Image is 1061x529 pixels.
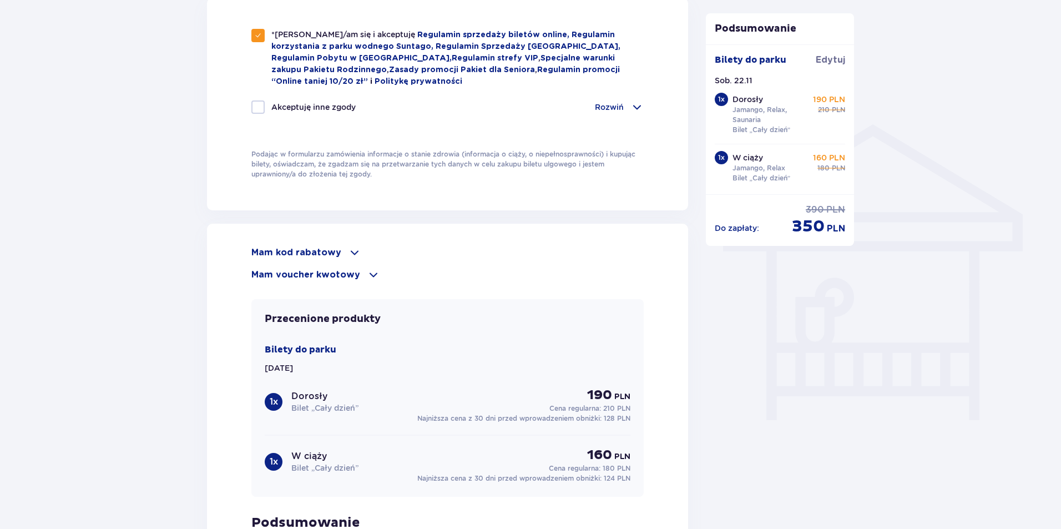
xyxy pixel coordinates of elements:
[370,78,375,85] span: i
[452,54,538,62] a: Regulamin strefy VIP
[271,102,356,113] p: Akceptuję inne zgody
[706,22,855,36] p: Podsumowanie
[806,204,824,216] span: 390
[417,414,630,424] p: Najniższa cena z 30 dni przed wprowadzeniem obniżki:
[271,29,644,87] p: , , ,
[817,163,830,173] span: 180
[732,105,809,125] p: Jamango, Relax, Saunaria
[265,393,282,411] div: 1 x
[587,387,612,404] span: 190
[603,404,630,412] span: 210 PLN
[549,463,630,473] p: Cena regularna:
[271,30,417,39] span: *[PERSON_NAME]/am się i akceptuję
[251,246,341,259] p: Mam kod rabatowy
[265,313,381,326] p: Przecenione produkty
[604,414,630,422] span: 128 PLN
[251,149,644,179] p: Podając w formularzu zamówienia informacje o stanie zdrowia (informacja o ciąży, o niepełnosprawn...
[265,453,282,471] div: 1 x
[549,404,630,414] p: Cena regularna:
[715,151,728,164] div: 1 x
[265,362,293,374] p: [DATE]
[604,474,630,482] span: 124 PLN
[715,75,752,86] p: Sob. 22.11
[587,447,612,463] span: 160
[291,450,327,462] p: W ciąży
[715,93,728,106] div: 1 x
[417,31,572,39] a: Regulamin sprzedaży biletów online,
[792,216,825,237] span: 350
[265,344,336,356] p: Bilety do parku
[832,105,845,115] span: PLN
[813,152,845,163] p: 160 PLN
[715,54,786,66] p: Bilety do parku
[813,94,845,105] p: 190 PLN
[832,163,845,173] span: PLN
[732,173,791,183] p: Bilet „Cały dzień”
[715,223,759,234] p: Do zapłaty :
[271,54,452,62] a: Regulamin Pobytu w [GEOGRAPHIC_DATA],
[389,66,535,74] a: Zasady promocji Pakiet dla Seniora
[375,78,462,85] a: Politykę prywatności
[818,105,830,115] span: 210
[614,391,630,402] span: PLN
[291,462,358,473] p: Bilet „Cały dzień”
[732,125,791,135] p: Bilet „Cały dzień”
[614,451,630,462] span: PLN
[826,204,845,216] span: PLN
[291,390,327,402] p: Dorosły
[732,94,763,105] p: Dorosły
[816,54,845,66] span: Edytuj
[291,402,358,414] p: Bilet „Cały dzień”
[732,163,785,173] p: Jamango, Relax
[595,102,624,113] p: Rozwiń
[251,269,360,281] p: Mam voucher kwotowy
[417,473,630,483] p: Najniższa cena z 30 dni przed wprowadzeniem obniżki:
[827,223,845,235] span: PLN
[732,152,763,163] p: W ciąży
[436,43,620,51] a: Regulamin Sprzedaży [GEOGRAPHIC_DATA],
[603,464,630,472] span: 180 PLN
